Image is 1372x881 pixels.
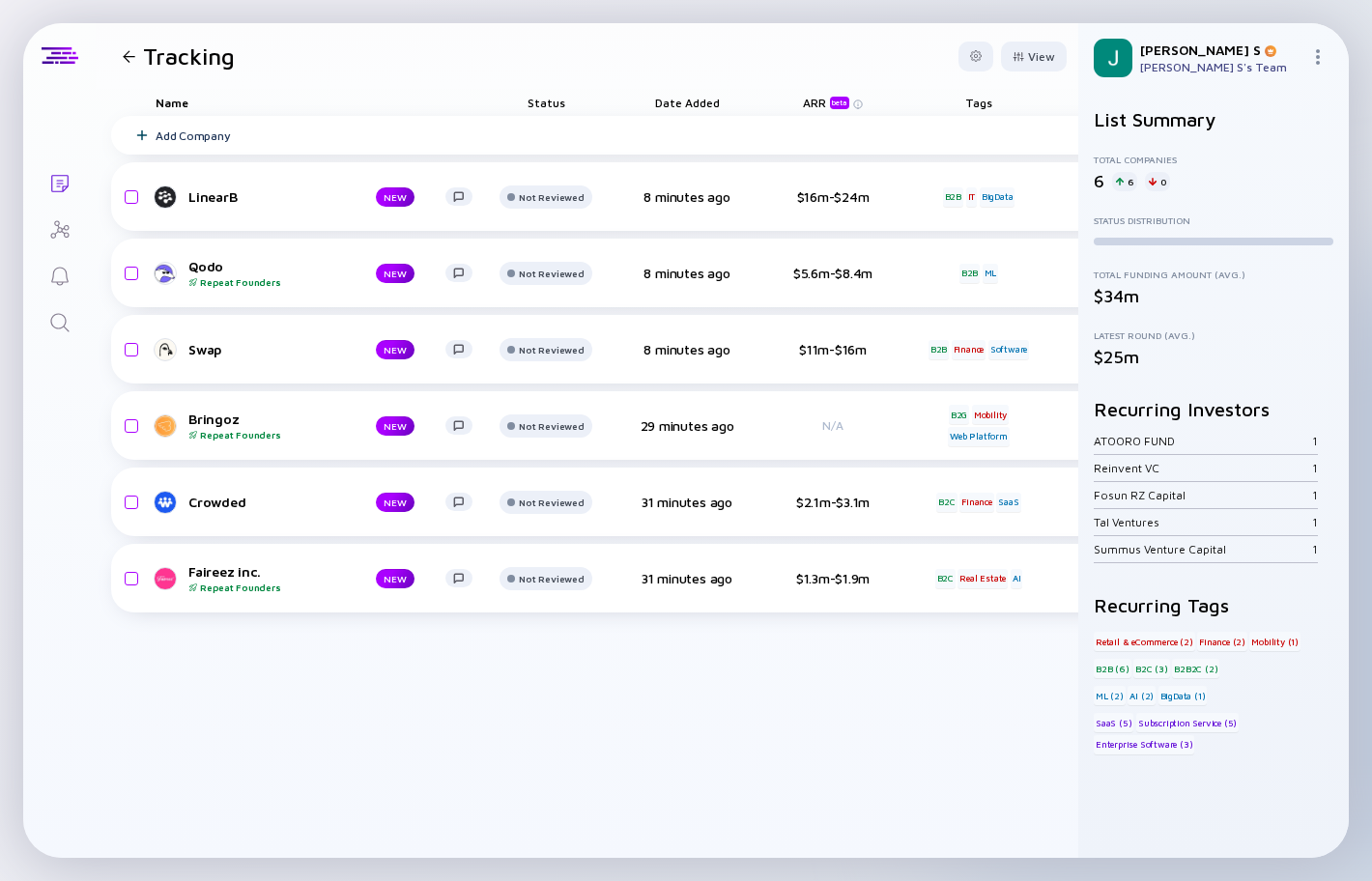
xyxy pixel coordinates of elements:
[1094,735,1194,754] div: Enterprise Software (3)
[143,43,235,70] h1: Tracking
[156,185,488,209] a: LinearBNEW
[188,276,345,288] div: Repeat Founders
[23,205,96,251] a: Investor Map
[1249,632,1301,651] div: Mobility (1)
[188,341,345,357] div: Swap
[943,187,963,207] div: B2B
[1094,347,1333,367] div: $25m
[1094,461,1312,475] div: Reinvent VC
[803,96,853,109] div: ARR
[519,497,584,508] div: Not Reviewed
[1094,108,1333,130] h2: List Summary
[952,340,986,359] div: Finance
[1011,569,1023,588] div: AI
[980,187,1015,207] div: BigData
[1094,659,1131,678] div: B2B (6)
[1094,154,1333,165] div: Total Companies
[925,89,1033,116] div: Tags
[958,569,1008,588] div: Real Estate
[633,188,741,205] div: 8 minutes ago
[1094,594,1333,616] h2: Recurring Tags
[1094,269,1333,280] div: Total Funding Amount (Avg.)
[1140,42,1302,58] div: [PERSON_NAME] S
[1094,286,1333,306] div: $34m
[1172,659,1219,678] div: B2B2C (2)
[519,420,584,432] div: Not Reviewed
[1312,434,1318,448] div: 1
[633,341,741,357] div: 8 minutes ago
[1001,42,1067,71] button: View
[23,298,96,344] a: Search
[1112,172,1137,191] div: 6
[935,569,956,588] div: B2C
[1094,488,1312,502] div: Fosun RZ Capital
[633,265,741,281] div: 8 minutes ago
[528,96,565,110] span: Status
[23,251,96,298] a: Reminders
[156,128,230,143] div: Add Company
[1094,329,1333,341] div: Latest Round (Avg.)
[770,418,896,433] div: N/A
[633,89,741,116] div: Date Added
[1094,171,1104,191] div: 6
[633,417,741,434] div: 29 minutes ago
[1312,488,1318,502] div: 1
[1158,686,1208,705] div: BigData (1)
[1312,542,1318,556] div: 1
[1094,713,1133,732] div: SaaS (5)
[1140,60,1302,74] div: [PERSON_NAME] S's Team
[1136,713,1239,732] div: Subscription Service (5)
[633,494,741,510] div: 31 minutes ago
[959,264,980,283] div: B2B
[959,493,994,512] div: Finance
[936,493,957,512] div: B2C
[983,264,999,283] div: ML
[1312,461,1318,475] div: 1
[770,494,896,510] div: $2.1m-$3.1m
[988,340,1029,359] div: Software
[996,493,1020,512] div: SaaS
[188,411,345,440] div: Bringoz
[188,258,345,288] div: Qodo
[949,405,969,424] div: B2G
[188,188,345,205] div: LinearB
[1145,172,1170,191] div: 0
[23,158,96,205] a: Lists
[633,570,741,586] div: 31 minutes ago
[770,188,896,205] div: $16m-$24m
[519,573,584,584] div: Not Reviewed
[140,89,488,116] div: Name
[188,494,345,510] div: Crowded
[1094,434,1312,448] div: ATOORO FUND
[929,340,949,359] div: B2B
[1197,632,1247,651] div: Finance (2)
[1094,214,1333,226] div: Status Distribution
[1094,542,1312,556] div: Summus Venture Capital
[519,344,584,355] div: Not Reviewed
[972,405,1009,424] div: Mobility
[1094,686,1126,705] div: ML (2)
[1128,686,1156,705] div: AI (2)
[770,265,896,281] div: $5.6m-$8.4m
[156,258,488,288] a: QodoRepeat FoundersNEW
[948,427,1010,446] div: Web Platform
[156,491,488,514] a: CrowdedNEW
[156,411,488,440] a: BringozRepeat FoundersNEW
[1094,515,1312,529] div: Tal Ventures
[188,429,345,440] div: Repeat Founders
[188,563,345,593] div: Faireez inc.
[770,570,896,586] div: $1.3m-$1.9m
[1133,659,1170,678] div: B2C (3)
[156,563,488,593] a: Faireez inc.Repeat FoundersNEW
[519,268,584,279] div: Not Reviewed
[188,582,345,593] div: Repeat Founders
[156,338,488,361] a: SwapNEW
[1094,39,1132,77] img: Jon Profile Picture
[830,97,849,109] div: beta
[1094,632,1195,651] div: Retail & eCommerce (2)
[1094,398,1333,420] h2: Recurring Investors
[1310,49,1326,65] img: Menu
[966,187,978,207] div: IT
[1312,515,1318,529] div: 1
